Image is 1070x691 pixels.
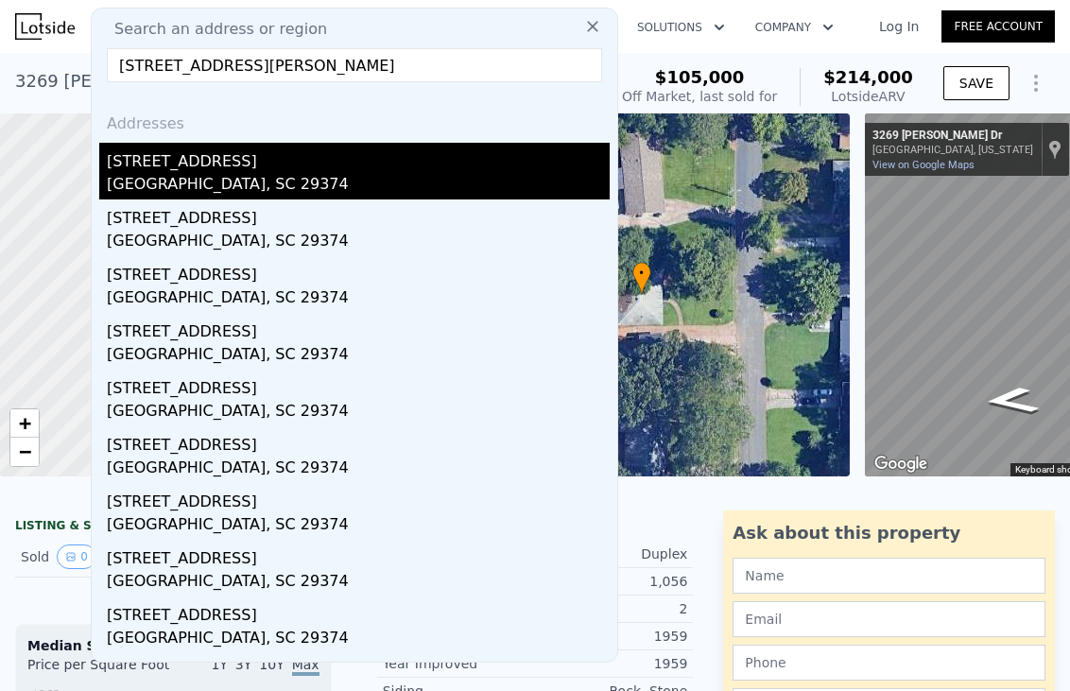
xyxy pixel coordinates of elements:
[535,654,687,673] div: 1959
[107,173,610,199] div: [GEOGRAPHIC_DATA], SC 29374
[259,657,284,672] span: 10Y
[107,457,610,483] div: [GEOGRAPHIC_DATA], SC 29374
[107,426,610,457] div: [STREET_ADDRESS]
[107,627,610,653] div: [GEOGRAPHIC_DATA], SC 29374
[733,520,1045,546] div: Ask about this property
[57,544,96,569] button: View historical data
[733,645,1045,681] input: Phone
[872,129,1033,144] div: 3269 [PERSON_NAME] Dr
[107,256,610,286] div: [STREET_ADDRESS]
[107,343,610,370] div: [GEOGRAPHIC_DATA], SC 29374
[823,87,913,106] div: Lotside ARV
[632,262,651,295] div: •
[107,199,610,230] div: [STREET_ADDRESS]
[99,18,327,41] span: Search an address or region
[943,66,1010,100] button: SAVE
[733,558,1045,594] input: Name
[740,10,849,44] button: Company
[872,144,1033,156] div: [GEOGRAPHIC_DATA], [US_STATE]
[15,518,332,537] div: LISTING & SALE HISTORY
[292,657,319,676] span: Max
[19,440,31,463] span: −
[19,411,31,435] span: +
[655,67,745,87] span: $105,000
[107,48,602,82] input: Enter an address, city, region, neighborhood or zip code
[1048,139,1061,160] a: Show location on map
[872,159,975,171] a: View on Google Maps
[823,67,913,87] span: $214,000
[211,657,227,672] span: 1Y
[107,483,610,513] div: [STREET_ADDRESS]
[107,370,610,400] div: [STREET_ADDRESS]
[107,143,610,173] div: [STREET_ADDRESS]
[622,10,740,44] button: Solutions
[383,654,535,673] div: Year Improved
[622,87,777,106] div: Off Market, last sold for
[107,653,610,683] div: [STREET_ADDRESS]
[856,17,941,36] a: Log In
[733,601,1045,637] input: Email
[870,452,932,476] a: Open this area in Google Maps (opens a new window)
[107,230,610,256] div: [GEOGRAPHIC_DATA], SC 29374
[632,265,651,282] span: •
[235,657,251,672] span: 3Y
[21,544,158,569] div: Sold
[10,409,39,438] a: Zoom in
[870,452,932,476] img: Google
[107,286,610,313] div: [GEOGRAPHIC_DATA], SC 29374
[107,596,610,627] div: [STREET_ADDRESS]
[1017,64,1055,102] button: Show Options
[15,68,515,95] div: 3269 [PERSON_NAME] Dr , [GEOGRAPHIC_DATA] , GA 30344
[107,570,610,596] div: [GEOGRAPHIC_DATA], SC 29374
[107,313,610,343] div: [STREET_ADDRESS]
[27,636,319,655] div: Median Sale
[941,10,1055,43] a: Free Account
[27,655,173,685] div: Price per Square Foot
[15,13,75,40] img: Lotside
[107,540,610,570] div: [STREET_ADDRESS]
[107,513,610,540] div: [GEOGRAPHIC_DATA], SC 29374
[10,438,39,466] a: Zoom out
[99,97,610,143] div: Addresses
[107,400,610,426] div: [GEOGRAPHIC_DATA], SC 29374
[960,381,1062,421] path: Go South, Dodson Dr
